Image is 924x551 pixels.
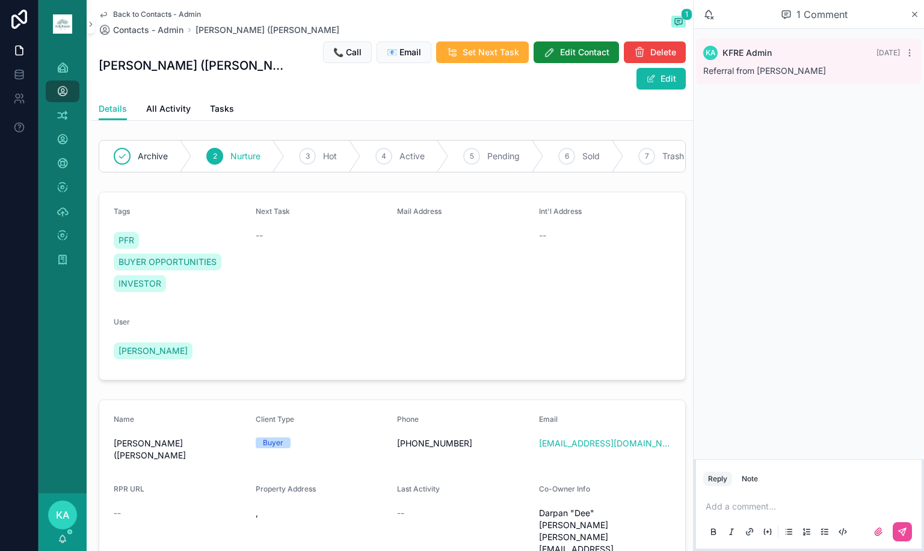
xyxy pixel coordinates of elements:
[230,150,260,162] span: Nurture
[397,484,440,493] span: Last Activity
[565,151,569,161] span: 6
[114,207,130,216] span: Tags
[703,472,732,486] button: Reply
[256,207,290,216] span: Next Task
[333,46,362,58] span: 📞 Call
[397,415,419,424] span: Phone
[397,507,404,519] span: --
[119,345,188,357] span: [PERSON_NAME]
[306,151,310,161] span: 3
[539,484,590,493] span: Co-Owner Info
[99,103,127,115] span: Details
[114,415,134,424] span: Name
[256,484,316,493] span: Property Address
[114,317,130,326] span: User
[114,275,166,292] a: INVESTOR
[113,24,183,36] span: Contacts - Admin
[582,150,600,162] span: Sold
[263,437,283,448] div: Buyer
[381,151,386,161] span: 4
[539,415,558,424] span: Email
[99,24,183,36] a: Contacts - Admin
[99,98,127,121] a: Details
[539,230,546,242] span: --
[323,150,337,162] span: Hot
[119,234,134,246] span: PFR
[650,46,676,58] span: Delete
[213,151,217,161] span: 2
[114,342,192,359] a: [PERSON_NAME]
[99,10,201,19] a: Back to Contacts - Admin
[210,98,234,122] a: Tasks
[119,278,161,290] span: INVESTOR
[53,14,72,34] img: App logo
[146,98,191,122] a: All Activity
[876,48,900,57] span: [DATE]
[56,508,69,522] span: KA
[256,415,294,424] span: Client Type
[138,150,168,162] span: Archive
[114,232,139,249] a: PFR
[671,16,686,30] button: 1
[146,103,191,115] span: All Activity
[114,437,246,461] span: [PERSON_NAME] ([PERSON_NAME]
[539,437,671,449] a: [EMAIL_ADDRESS][DOMAIN_NAME]
[397,207,442,216] span: Mail Address
[113,10,201,19] span: Back to Contacts - Admin
[662,150,684,162] span: Trash
[681,8,692,20] span: 1
[645,151,649,161] span: 7
[539,207,582,216] span: Int'l Address
[722,47,772,59] span: KFRE Admin
[38,48,87,286] div: scrollable content
[534,41,619,63] button: Edit Contact
[387,46,421,58] span: 📧 Email
[256,230,263,242] span: --
[114,254,221,270] a: BUYER OPPORTUNITIES
[99,57,289,74] h1: [PERSON_NAME] ([PERSON_NAME]
[487,150,520,162] span: Pending
[114,484,144,493] span: RPR URL
[196,24,339,36] a: [PERSON_NAME] ([PERSON_NAME]
[399,150,425,162] span: Active
[636,68,686,90] button: Edit
[210,103,234,115] span: Tasks
[323,41,372,63] button: 📞 Call
[742,474,758,484] div: Note
[119,256,217,268] span: BUYER OPPORTUNITIES
[377,41,431,63] button: 📧 Email
[436,41,529,63] button: Set Next Task
[706,48,716,58] span: KA
[463,46,519,58] span: Set Next Task
[114,507,121,519] span: --
[737,472,763,486] button: Note
[256,507,388,519] span: ,
[470,151,474,161] span: 5
[397,437,529,449] span: [PHONE_NUMBER]
[624,41,686,63] button: Delete
[560,46,609,58] span: Edit Contact
[796,7,848,22] span: 1 Comment
[703,65,826,76] span: Referral from [PERSON_NAME]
